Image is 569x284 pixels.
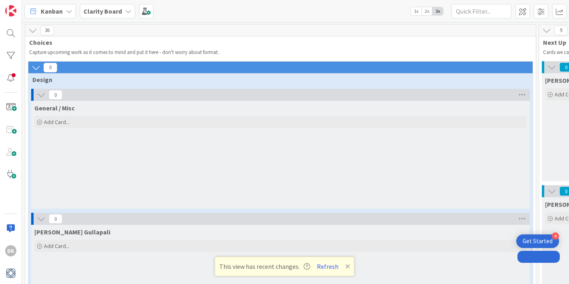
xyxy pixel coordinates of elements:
div: 4 [552,232,559,240]
img: Visit kanbanzone.com [5,5,16,16]
span: Kanban [41,6,63,16]
span: 0 [49,214,62,224]
span: Design [32,76,523,84]
span: Add Card... [44,242,70,250]
span: 2x [422,7,432,15]
span: 1x [411,7,422,15]
span: 0 [44,63,57,72]
span: 0 [49,90,62,100]
span: GULLA Gullapali [34,228,110,236]
span: Choices [29,38,526,46]
input: Quick Filter... [452,4,511,18]
div: Get Started [523,237,553,245]
button: Refresh [314,261,341,272]
span: Add Card... [44,118,70,126]
div: DK [5,245,16,256]
b: Clarity Board [84,7,122,15]
span: 36 [40,26,54,35]
span: General / Misc [34,104,75,112]
div: Open Get Started checklist, remaining modules: 4 [516,234,559,248]
p: Capture upcoming work as it comes to mind and put it here - don't worry about format. [29,49,520,56]
span: 3x [432,7,443,15]
img: avatar [5,268,16,279]
span: 9 [554,26,568,35]
span: This view has recent changes. [219,262,310,271]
